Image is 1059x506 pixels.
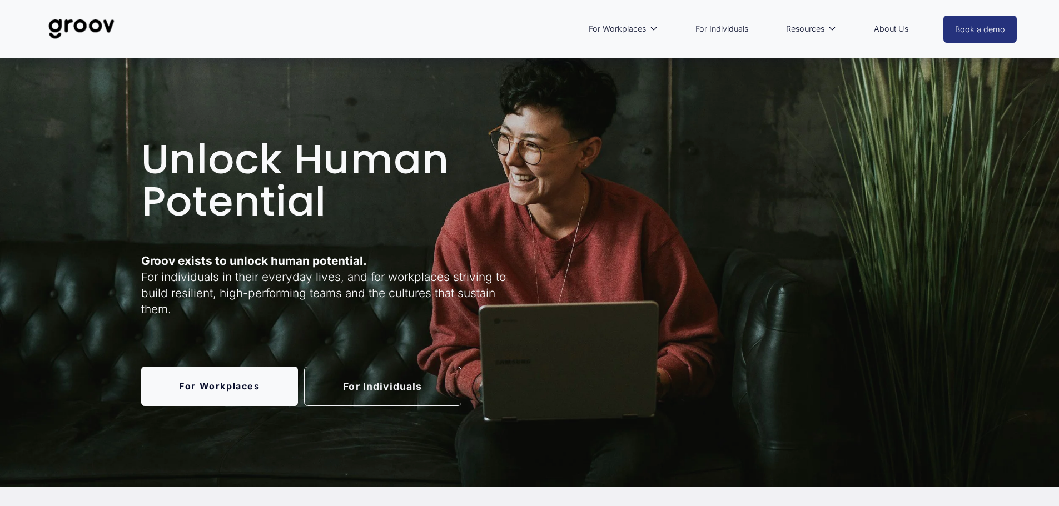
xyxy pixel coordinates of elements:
span: Resources [786,22,824,36]
strong: Groov exists to unlock human potential. [141,254,367,268]
h1: Unlock Human Potential [141,138,526,222]
p: For individuals in their everyday lives, and for workplaces striving to build resilient, high-per... [141,253,526,318]
a: For Workplaces [141,367,299,406]
a: folder dropdown [780,16,842,42]
a: Book a demo [943,16,1017,43]
img: Groov | Unlock Human Potential at Work and in Life [42,11,121,47]
a: For Individuals [690,16,754,42]
a: folder dropdown [583,16,664,42]
span: For Workplaces [589,22,646,36]
a: About Us [868,16,914,42]
a: For Individuals [304,367,461,406]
